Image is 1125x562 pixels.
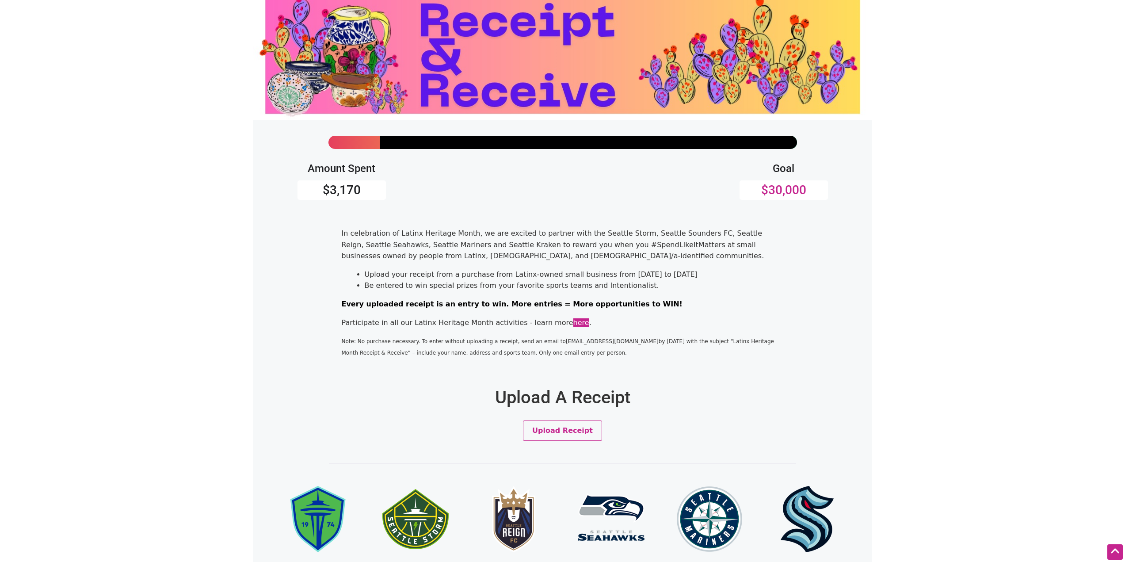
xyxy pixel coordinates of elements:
li: Upload your receipt from a purchase from Latinx-owned small business from [DATE] to [DATE] [365,269,784,280]
h1: Upload A Receipt [485,365,640,417]
p: In celebration of Latinx Heritage Month, we are excited to partner with the Seattle Storm, Seattl... [342,228,784,262]
h3: $30,000 [740,183,828,198]
li: Be entered to win special prizes from your favorite sports teams and Intentionalist. [365,280,784,291]
span: Note: No purchase necessary. To enter without uploading a receipt, send an email to [EMAIL_ADDRES... [342,338,774,356]
button: Upload Receipt [523,421,602,441]
h4: Goal [740,162,828,175]
a: here [573,318,589,327]
h4: Amount Spent [297,162,386,175]
h3: $3,170 [297,183,386,198]
div: Scroll Back to Top [1107,544,1123,560]
span: Every uploaded receipt is an entry to win. More entries = More opportunities to WIN! [342,300,683,308]
p: Participate in all our Latinx Heritage Month activities - learn more . [342,317,784,329]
